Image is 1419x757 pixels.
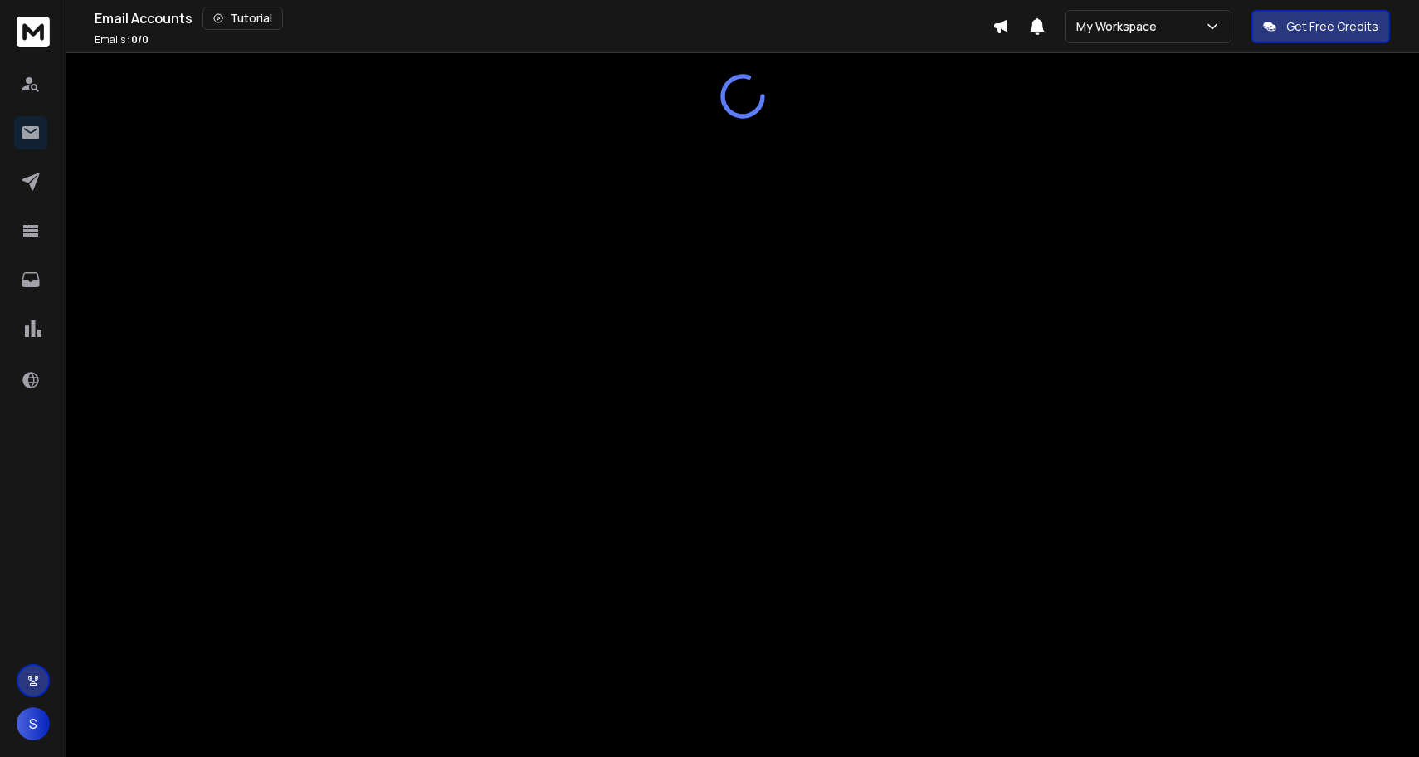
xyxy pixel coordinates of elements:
div: Email Accounts [95,7,992,30]
button: Get Free Credits [1251,10,1390,43]
button: Tutorial [202,7,283,30]
p: Emails : [95,33,149,46]
button: S [17,707,50,740]
span: 0 / 0 [131,32,149,46]
p: My Workspace [1076,18,1163,35]
p: Get Free Credits [1286,18,1378,35]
